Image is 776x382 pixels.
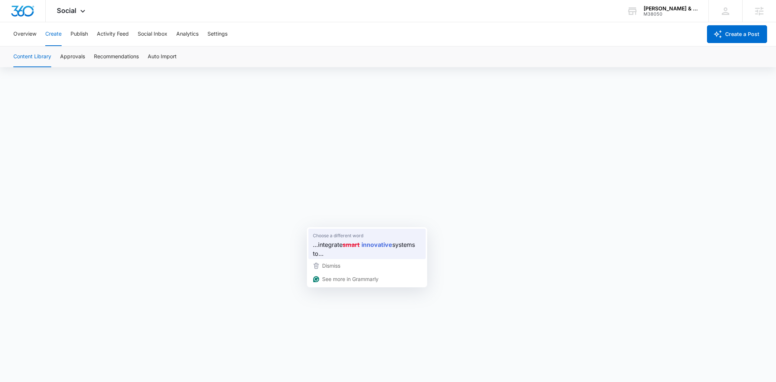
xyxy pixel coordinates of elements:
[148,46,177,67] button: Auto Import
[97,22,129,46] button: Activity Feed
[207,22,227,46] button: Settings
[644,12,698,17] div: account id
[138,22,167,46] button: Social Inbox
[644,6,698,12] div: account name
[71,22,88,46] button: Publish
[13,22,36,46] button: Overview
[94,46,139,67] button: Recommendations
[60,46,85,67] button: Approvals
[707,25,767,43] button: Create a Post
[13,46,51,67] button: Content Library
[57,7,76,14] span: Social
[176,22,199,46] button: Analytics
[45,22,62,46] button: Create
